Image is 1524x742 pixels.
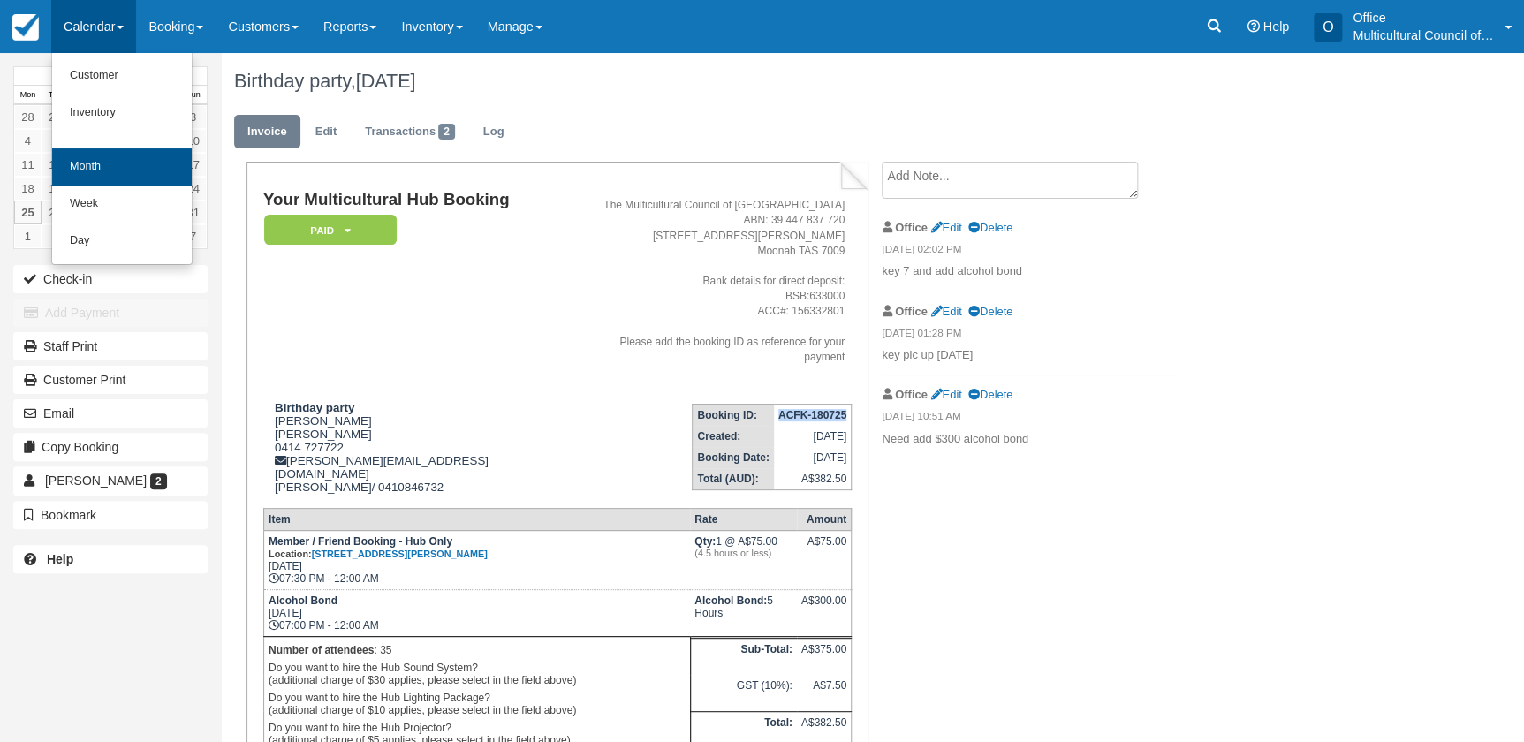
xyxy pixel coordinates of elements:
a: 3 [179,105,207,129]
div: A$300.00 [801,594,846,621]
em: [DATE] 02:02 PM [882,242,1179,261]
strong: Alcohol Bond [269,594,337,607]
em: [DATE] 01:28 PM [882,326,1179,345]
a: Day [52,223,192,260]
a: 28 [14,105,42,129]
a: Edit [930,221,961,234]
small: Location: [269,549,488,559]
strong: Qty [694,535,716,548]
a: Help [13,545,208,573]
a: Delete [968,388,1012,401]
p: key 7 and add alcohol bond [882,263,1179,280]
div: O [1314,13,1342,42]
a: Staff Print [13,332,208,360]
a: Invoice [234,115,300,149]
th: Booking ID: [693,404,774,426]
span: Help [1262,19,1289,34]
th: Amount [797,509,852,531]
div: [PERSON_NAME] [PERSON_NAME] 0414 727722 [PERSON_NAME][EMAIL_ADDRESS][DOMAIN_NAME] [PERSON_NAME]/ ... [263,401,575,494]
h1: Birthday party, [234,71,1351,92]
a: 19 [42,177,69,201]
address: The Multicultural Council of [GEOGRAPHIC_DATA] ABN: 39 447 837 720 [STREET_ADDRESS][PERSON_NAME] ... [582,198,845,365]
a: 4 [14,129,42,153]
a: 18 [14,177,42,201]
th: Sub-Total: [690,638,797,674]
th: Sun [179,86,207,105]
a: 12 [42,153,69,177]
strong: Office [895,221,928,234]
a: Log [470,115,518,149]
strong: Number of attendees [269,644,374,656]
span: [PERSON_NAME] [45,473,147,488]
td: 1 @ A$75.00 [690,531,797,590]
a: Paid [263,214,390,246]
button: Bookmark [13,501,208,529]
td: GST (10%): [690,675,797,711]
a: Delete [968,221,1012,234]
a: Edit [930,388,961,401]
p: Need add $300 alcohol bond [882,431,1179,448]
ul: Calendar [51,53,193,265]
em: [DATE] 10:51 AM [882,409,1179,428]
strong: Birthday party [275,401,354,414]
th: Rate [690,509,797,531]
h1: Your Multicultural Hub Booking [263,191,575,209]
td: 5 Hours [690,590,797,637]
th: Item [263,509,690,531]
a: Customer [52,57,192,95]
a: 1 [14,224,42,248]
a: 24 [179,177,207,201]
p: : 35 [269,641,686,659]
td: A$7.50 [797,675,852,711]
a: 2 [42,224,69,248]
a: Transactions2 [352,115,468,149]
td: A$382.50 [774,468,852,490]
div: A$75.00 [801,535,846,562]
td: [DATE] 07:30 PM - 12:00 AM [263,531,690,590]
a: 29 [42,105,69,129]
p: key pic up [DATE] [882,347,1179,364]
button: Add Payment [13,299,208,327]
span: [DATE] [356,70,416,92]
span: 2 [150,473,167,489]
strong: ACFK-180725 [778,409,846,421]
em: (4.5 hours or less) [694,548,792,558]
a: Month [52,148,192,185]
a: Customer Print [13,366,208,394]
a: [STREET_ADDRESS][PERSON_NAME] [312,549,488,559]
a: Delete [968,305,1012,318]
p: Do you want to hire the Hub Sound System? (additional charge of $30 applies, please select in the... [269,659,686,689]
button: Check-in [13,265,208,293]
b: Help [47,552,73,566]
th: Tue [42,86,69,105]
strong: Member / Friend Booking - Hub Only [269,535,488,560]
em: Paid [264,215,397,246]
strong: Alcohol Bond [694,594,767,607]
td: [DATE] 07:00 PM - 12:00 AM [263,590,690,637]
th: Created: [693,426,774,447]
td: A$375.00 [797,638,852,674]
button: Copy Booking [13,433,208,461]
a: Edit [302,115,350,149]
a: 31 [179,201,207,224]
a: 10 [179,129,207,153]
strong: Office [895,388,928,401]
th: Mon [14,86,42,105]
a: 26 [42,201,69,224]
th: Booking Date: [693,447,774,468]
span: 2 [438,124,455,140]
a: 11 [14,153,42,177]
img: checkfront-main-nav-mini-logo.png [12,14,39,41]
a: 17 [179,153,207,177]
a: 5 [42,129,69,153]
button: Email [13,399,208,428]
i: Help [1247,20,1259,33]
a: 25 [14,201,42,224]
a: Week [52,185,192,223]
p: Multicultural Council of [GEOGRAPHIC_DATA] [1353,26,1494,44]
p: Office [1353,9,1494,26]
a: 7 [179,224,207,248]
th: Total (AUD): [693,468,774,490]
strong: Office [895,305,928,318]
td: [DATE] [774,447,852,468]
